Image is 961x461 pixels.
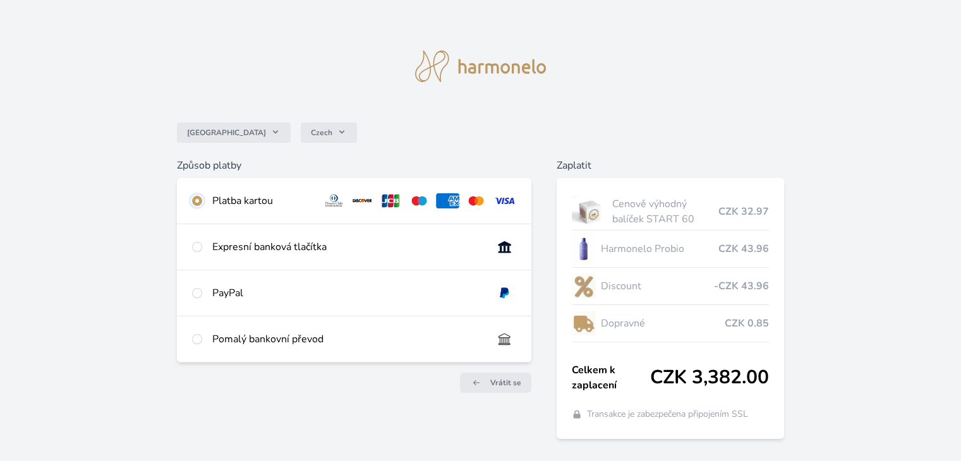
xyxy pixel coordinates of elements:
[212,332,482,347] div: Pomalý bankovní převod
[572,196,608,227] img: start.jpg
[557,158,784,173] h6: Zaplatit
[600,316,724,331] span: Dopravné
[177,158,531,173] h6: Způsob platby
[177,123,291,143] button: [GEOGRAPHIC_DATA]
[572,362,650,393] span: Celkem k zaplacení
[493,193,516,208] img: visa.svg
[415,51,547,82] img: logo.svg
[493,239,516,254] img: onlineBanking_CZ.svg
[612,196,718,227] span: Cenově výhodný balíček START 60
[212,239,482,254] div: Expresní banková tlačítka
[572,270,596,302] img: discount-lo.png
[587,408,748,421] span: Transakce je zabezpečena připojením SSL
[572,308,596,339] img: delivery-lo.png
[725,316,769,331] span: CZK 0.85
[600,241,718,256] span: Harmonelo Probio
[212,193,312,208] div: Platba kartou
[187,128,266,138] span: [GEOGRAPHIC_DATA]
[464,193,488,208] img: mc.svg
[379,193,402,208] img: jcb.svg
[714,278,769,294] span: -CZK 43.96
[460,373,531,393] a: Vrátit se
[311,128,332,138] span: Czech
[650,366,769,389] span: CZK 3,382.00
[572,233,596,265] img: CLEAN_PROBIO_se_stinem_x-lo.jpg
[322,193,346,208] img: diners.svg
[718,204,769,219] span: CZK 32.97
[212,285,482,301] div: PayPal
[436,193,459,208] img: amex.svg
[351,193,374,208] img: discover.svg
[408,193,431,208] img: maestro.svg
[718,241,769,256] span: CZK 43.96
[600,278,713,294] span: Discount
[493,285,516,301] img: paypal.svg
[493,332,516,347] img: bankTransfer_IBAN.svg
[301,123,357,143] button: Czech
[490,378,521,388] span: Vrátit se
